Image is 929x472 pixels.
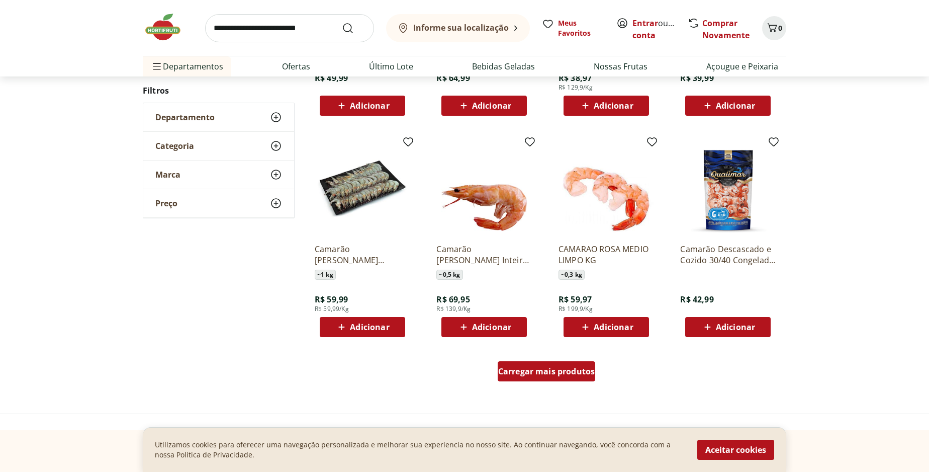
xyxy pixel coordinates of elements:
[441,317,527,337] button: Adicionar
[436,305,471,313] span: R$ 139,9/Kg
[143,189,294,217] button: Preço
[472,102,511,110] span: Adicionar
[685,96,771,116] button: Adicionar
[778,23,782,33] span: 0
[155,440,685,460] p: Utilizamos cookies para oferecer uma navegação personalizada e melhorar sua experiencia no nosso ...
[680,72,713,84] span: R$ 39,99
[320,96,405,116] button: Adicionar
[762,16,786,40] button: Carrinho
[559,270,585,280] span: ~ 0,3 kg
[350,102,389,110] span: Adicionar
[680,294,713,305] span: R$ 42,99
[441,96,527,116] button: Adicionar
[564,317,649,337] button: Adicionar
[315,305,349,313] span: R$ 59,99/Kg
[594,60,647,72] a: Nossas Frutas
[155,198,177,208] span: Preço
[205,14,374,42] input: search
[559,305,593,313] span: R$ 199,9/Kg
[706,60,778,72] a: Açougue e Peixaria
[697,440,774,460] button: Aceitar cookies
[559,294,592,305] span: R$ 59,97
[472,60,535,72] a: Bebidas Geladas
[155,141,194,151] span: Categoria
[315,294,348,305] span: R$ 59,99
[436,140,532,235] img: Camarão Rosa Médio Inteiro Unidade
[315,140,410,235] img: Camarão Cinza Médio Unidade
[559,72,592,84] span: R$ 38,97
[558,18,604,38] span: Meus Favoritos
[498,367,595,375] span: Carregar mais produtos
[436,244,532,266] a: Camarão [PERSON_NAME] Inteiro Unidade
[542,18,604,38] a: Meus Favoritos
[716,102,755,110] span: Adicionar
[594,323,633,331] span: Adicionar
[386,14,530,42] button: Informe sua localização
[151,54,223,78] span: Departamentos
[413,22,509,33] b: Informe sua localização
[282,60,310,72] a: Ofertas
[436,294,470,305] span: R$ 69,95
[342,22,366,34] button: Submit Search
[632,17,677,41] span: ou
[559,84,593,92] span: R$ 129,9/Kg
[685,317,771,337] button: Adicionar
[143,161,294,189] button: Marca
[594,102,633,110] span: Adicionar
[143,103,294,131] button: Departamento
[702,18,750,41] a: Comprar Novamente
[436,72,470,84] span: R$ 64,99
[315,244,410,266] a: Camarão [PERSON_NAME] Unidade
[155,112,215,122] span: Departamento
[151,54,163,78] button: Menu
[155,170,180,180] span: Marca
[350,323,389,331] span: Adicionar
[315,72,348,84] span: R$ 49,99
[436,270,462,280] span: ~ 0,5 kg
[320,317,405,337] button: Adicionar
[369,60,413,72] a: Último Lote
[315,270,336,280] span: ~ 1 kg
[472,323,511,331] span: Adicionar
[680,140,776,235] img: Camarão Descascado e Cozido 30/40 Congelado Qualimar 350g
[559,140,654,235] img: CAMARAO ROSA MEDIO LIMPO KG
[498,361,596,385] a: Carregar mais produtos
[564,96,649,116] button: Adicionar
[143,81,295,101] h2: Filtros
[143,132,294,160] button: Categoria
[143,12,193,42] img: Hortifruti
[632,18,688,41] a: Criar conta
[632,18,658,29] a: Entrar
[559,244,654,266] a: CAMARAO ROSA MEDIO LIMPO KG
[716,323,755,331] span: Adicionar
[680,244,776,266] a: Camarão Descascado e Cozido 30/40 Congelado Qualimar 350g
